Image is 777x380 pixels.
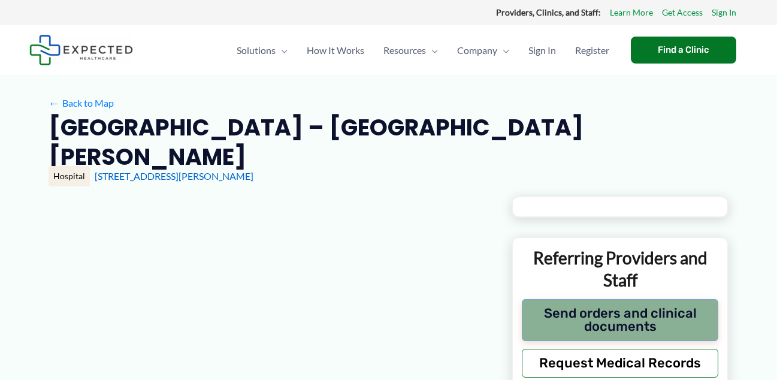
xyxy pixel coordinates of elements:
h2: [GEOGRAPHIC_DATA] – [GEOGRAPHIC_DATA][PERSON_NAME] [49,113,719,172]
a: Find a Clinic [631,37,736,64]
span: Menu Toggle [426,29,438,71]
span: ← [49,97,60,108]
a: How It Works [297,29,374,71]
a: ResourcesMenu Toggle [374,29,448,71]
button: Send orders and clinical documents [522,299,719,341]
strong: Providers, Clinics, and Staff: [496,7,601,17]
span: Register [575,29,609,71]
a: SolutionsMenu Toggle [227,29,297,71]
a: [STREET_ADDRESS][PERSON_NAME] [95,170,253,182]
div: Hospital [49,166,90,186]
a: Sign In [519,29,566,71]
span: Solutions [237,29,276,71]
a: Learn More [610,5,653,20]
a: Sign In [712,5,736,20]
a: CompanyMenu Toggle [448,29,519,71]
a: Get Access [662,5,703,20]
span: Company [457,29,497,71]
nav: Primary Site Navigation [227,29,619,71]
button: Request Medical Records [522,349,719,378]
span: Menu Toggle [276,29,288,71]
p: Referring Providers and Staff [522,247,719,291]
a: Register [566,29,619,71]
span: How It Works [307,29,364,71]
span: Sign In [528,29,556,71]
a: ←Back to Map [49,94,114,112]
img: Expected Healthcare Logo - side, dark font, small [29,35,133,65]
span: Resources [383,29,426,71]
span: Menu Toggle [497,29,509,71]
